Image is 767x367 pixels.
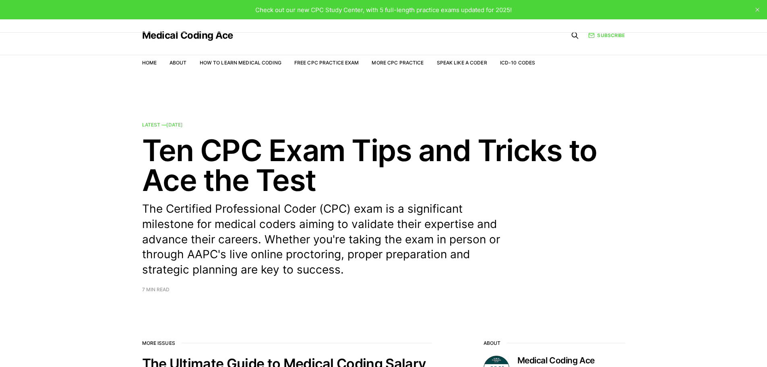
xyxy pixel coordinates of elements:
a: Latest —[DATE] Ten CPC Exam Tips and Tricks to Ace the Test The Certified Professional Coder (CPC... [142,122,625,292]
a: ICD-10 Codes [500,60,535,66]
span: Latest — [142,122,183,128]
iframe: portal-trigger [636,328,767,367]
h2: About [484,340,625,346]
h2: Ten CPC Exam Tips and Tricks to Ace the Test [142,135,625,195]
h2: More issues [142,340,432,346]
h3: Medical Coding Ace [517,356,625,365]
time: [DATE] [166,122,183,128]
a: More CPC Practice [372,60,424,66]
a: Speak Like a Coder [437,60,487,66]
a: About [170,60,187,66]
button: close [751,3,764,16]
a: Medical Coding Ace [142,31,233,40]
p: The Certified Professional Coder (CPC) exam is a significant milestone for medical coders aiming ... [142,201,513,278]
a: Free CPC Practice Exam [294,60,359,66]
a: How to Learn Medical Coding [200,60,281,66]
span: 7 min read [142,287,170,292]
a: Subscribe [588,31,625,39]
span: Check out our new CPC Study Center, with 5 full-length practice exams updated for 2025! [255,6,512,14]
a: Home [142,60,157,66]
